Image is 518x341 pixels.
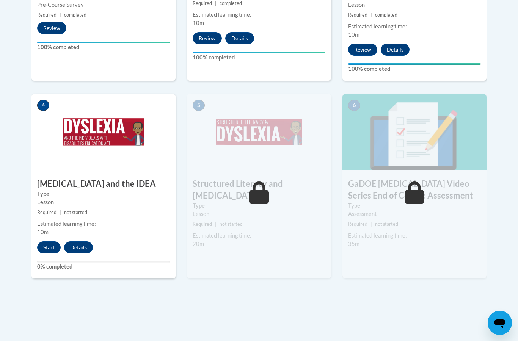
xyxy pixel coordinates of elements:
span: completed [375,12,397,18]
span: 35m [348,241,359,247]
div: Assessment [348,210,481,218]
div: Estimated learning time: [348,232,481,240]
span: Required [348,12,367,18]
span: Required [37,12,57,18]
label: Type [37,190,170,198]
h3: Structured Literacy and [MEDICAL_DATA] [187,178,331,202]
div: Pre-Course Survey [37,1,170,9]
span: 5 [193,100,205,111]
img: Course Image [187,94,331,170]
div: Estimated learning time: [37,220,170,228]
div: Your progress [193,52,325,53]
span: not started [64,210,87,215]
span: | [215,221,217,227]
span: 10m [348,31,359,38]
span: 10m [193,20,204,26]
label: 100% completed [348,65,481,73]
span: Required [348,221,367,227]
img: Course Image [342,94,487,170]
span: 6 [348,100,360,111]
div: Your progress [348,63,481,65]
div: Your progress [37,42,170,43]
label: Type [348,202,481,210]
span: | [60,12,61,18]
span: 4 [37,100,49,111]
h3: GaDOE [MEDICAL_DATA] Video Series End of Course Assessment [342,178,487,202]
div: Estimated learning time: [193,232,325,240]
span: | [60,210,61,215]
button: Start [37,241,61,253]
img: Course Image [31,94,176,170]
label: Type [193,202,325,210]
span: Required [193,0,212,6]
span: Required [193,221,212,227]
span: completed [64,12,86,18]
span: | [370,12,372,18]
button: Review [37,22,66,34]
div: Estimated learning time: [348,22,481,31]
div: Lesson [348,1,481,9]
button: Details [381,44,410,56]
label: 100% completed [37,43,170,52]
button: Review [348,44,377,56]
span: Required [37,210,57,215]
span: not started [375,221,398,227]
span: | [215,0,217,6]
span: 10m [37,229,49,235]
span: | [370,221,372,227]
div: Lesson [193,210,325,218]
span: 20m [193,241,204,247]
div: Estimated learning time: [193,11,325,19]
button: Details [225,32,254,44]
button: Review [193,32,222,44]
span: not started [220,221,243,227]
label: 100% completed [193,53,325,62]
label: 0% completed [37,263,170,271]
button: Details [64,241,93,253]
div: Lesson [37,198,170,206]
iframe: Button to launch messaging window [488,311,512,335]
h3: [MEDICAL_DATA] and the IDEA [31,178,176,190]
span: completed [220,0,242,6]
